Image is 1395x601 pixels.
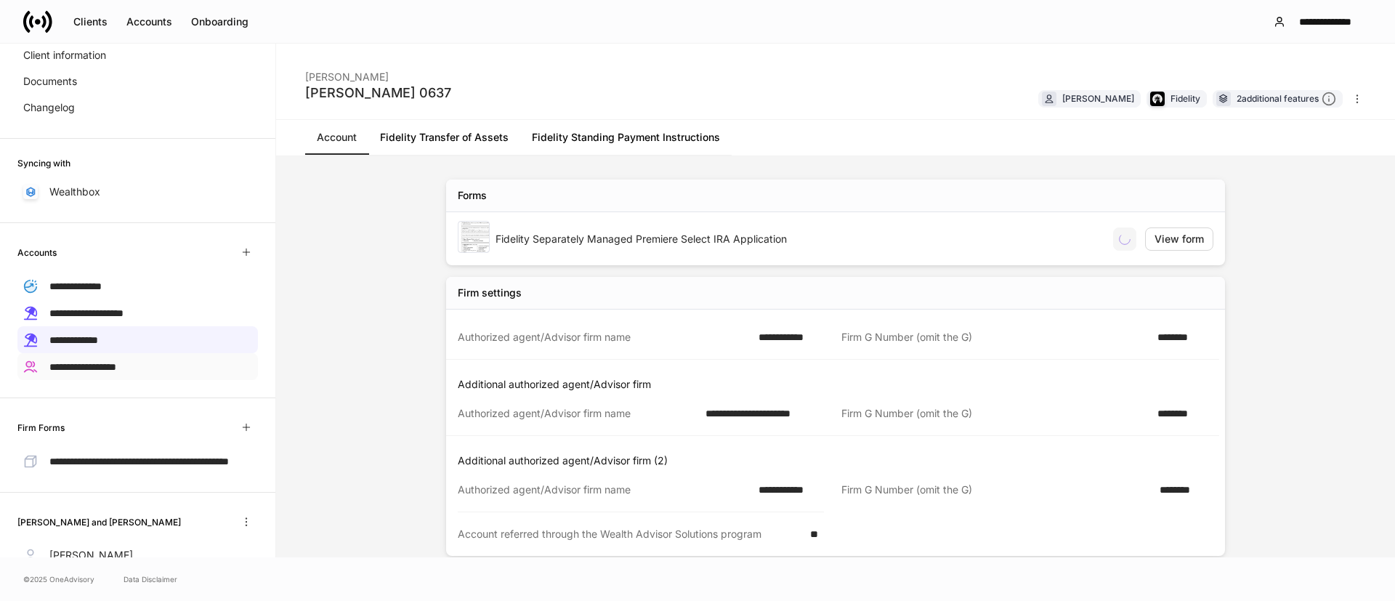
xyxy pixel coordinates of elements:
[841,330,1149,344] div: Firm G Number (omit the G)
[368,120,520,155] a: Fidelity Transfer of Assets
[458,406,697,421] div: Authorized agent/Advisor firm name
[191,15,248,29] div: Onboarding
[23,48,106,62] p: Client information
[458,377,1219,392] p: Additional authorized agent/Advisor firm
[841,483,1151,498] div: Firm G Number (omit the G)
[126,15,172,29] div: Accounts
[1170,92,1200,105] div: Fidelity
[23,100,75,115] p: Changelog
[23,74,77,89] p: Documents
[182,10,258,33] button: Onboarding
[1237,92,1336,107] div: 2 additional features
[73,15,108,29] div: Clients
[496,232,1101,246] div: Fidelity Separately Managed Premiere Select IRA Application
[841,406,1149,421] div: Firm G Number (omit the G)
[17,68,258,94] a: Documents
[458,188,487,203] div: Forms
[1145,227,1213,251] button: View form
[458,330,750,344] div: Authorized agent/Advisor firm name
[458,483,750,497] div: Authorized agent/Advisor firm name
[17,42,258,68] a: Client information
[1062,92,1134,105] div: [PERSON_NAME]
[305,120,368,155] a: Account
[117,10,182,33] button: Accounts
[520,120,732,155] a: Fidelity Standing Payment Instructions
[458,286,522,300] div: Firm settings
[23,573,94,585] span: © 2025 OneAdvisory
[458,527,801,541] div: Account referred through the Wealth Advisor Solutions program
[17,156,70,170] h6: Syncing with
[64,10,117,33] button: Clients
[17,179,258,205] a: Wealthbox
[124,573,177,585] a: Data Disclaimer
[49,548,133,562] p: [PERSON_NAME]
[17,246,57,259] h6: Accounts
[49,185,100,199] p: Wealthbox
[17,421,65,435] h6: Firm Forms
[17,542,258,568] a: [PERSON_NAME]
[305,84,451,102] div: [PERSON_NAME] 0637
[1155,232,1204,246] div: View form
[305,61,451,84] div: [PERSON_NAME]
[17,515,181,529] h6: [PERSON_NAME] and [PERSON_NAME]
[17,94,258,121] a: Changelog
[458,453,1219,468] p: Additional authorized agent/Advisor firm (2)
